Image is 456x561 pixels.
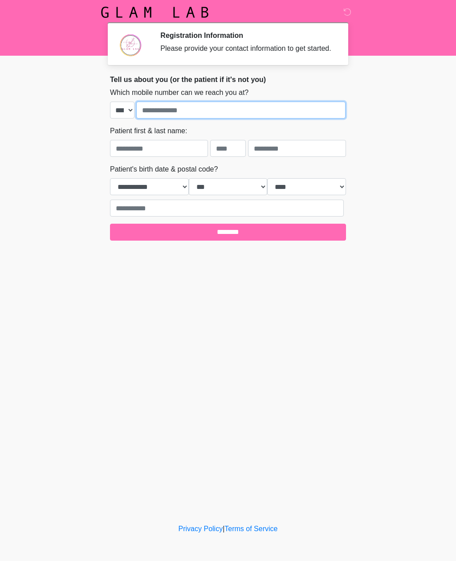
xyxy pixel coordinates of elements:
[160,31,333,40] h2: Registration Information
[117,31,143,58] img: Agent Avatar
[224,525,277,532] a: Terms of Service
[179,525,223,532] a: Privacy Policy
[110,75,346,84] h2: Tell us about you (or the patient if it's not you)
[110,164,218,175] label: Patient's birth date & postal code?
[110,87,248,98] label: Which mobile number can we reach you at?
[223,525,224,532] a: |
[160,43,333,54] div: Please provide your contact information to get started.
[110,126,187,136] label: Patient first & last name:
[101,7,208,18] img: Glam Lab Logo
